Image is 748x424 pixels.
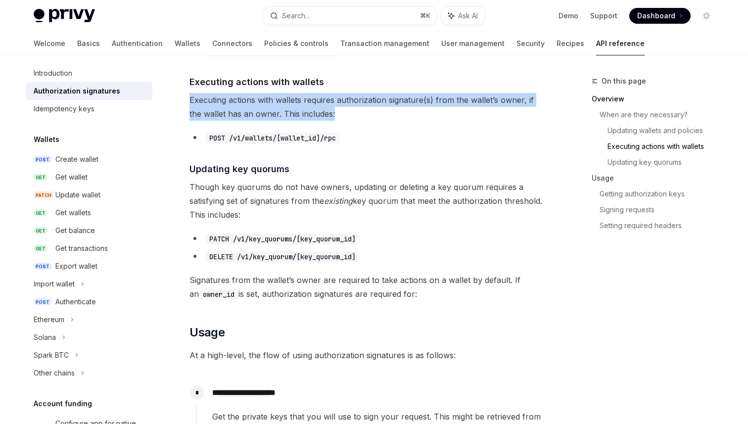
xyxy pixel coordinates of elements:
[34,67,72,79] div: Introduction
[592,170,722,186] a: Usage
[34,191,53,199] span: PATCH
[34,85,120,97] div: Authorization signatures
[590,11,617,21] a: Support
[212,32,252,55] a: Connectors
[26,64,152,82] a: Introduction
[55,260,97,272] div: Export wallet
[55,242,108,254] div: Get transactions
[34,278,75,290] div: Import wallet
[199,289,238,300] code: owner_id
[26,293,152,311] a: POSTAuthenticate
[596,32,645,55] a: API reference
[441,32,505,55] a: User management
[340,32,429,55] a: Transaction management
[263,7,436,25] button: Search...⌘K
[55,153,98,165] div: Create wallet
[34,174,47,181] span: GET
[600,218,722,234] a: Setting required headers
[699,8,714,24] button: Toggle dark mode
[324,196,353,206] em: existing
[189,75,324,89] span: Executing actions with wallets
[420,12,430,20] span: ⌘ K
[34,298,51,306] span: POST
[55,296,96,308] div: Authenticate
[55,225,95,236] div: Get balance
[26,100,152,118] a: Idempotency keys
[516,32,545,55] a: Security
[55,189,100,201] div: Update wallet
[600,202,722,218] a: Signing requests
[26,150,152,168] a: POSTCreate wallet
[26,204,152,222] a: GETGet wallets
[608,123,722,139] a: Updating wallets and policies
[34,32,65,55] a: Welcome
[34,134,59,145] h5: Wallets
[112,32,163,55] a: Authentication
[55,207,91,219] div: Get wallets
[559,11,578,21] a: Demo
[637,11,675,21] span: Dashboard
[55,171,88,183] div: Get wallet
[34,398,92,410] h5: Account funding
[34,209,47,217] span: GET
[205,251,360,262] code: DELETE /v1/key_quorum/[key_quorum_id]
[34,9,95,23] img: light logo
[557,32,584,55] a: Recipes
[592,91,722,107] a: Overview
[34,103,94,115] div: Idempotency keys
[34,367,75,379] div: Other chains
[600,107,722,123] a: When are they necessary?
[26,168,152,186] a: GETGet wallet
[26,82,152,100] a: Authorization signatures
[189,325,225,340] span: Usage
[264,32,328,55] a: Policies & controls
[34,245,47,252] span: GET
[600,186,722,202] a: Getting authorization keys
[34,227,47,235] span: GET
[34,156,51,163] span: POST
[175,32,200,55] a: Wallets
[34,314,64,326] div: Ethereum
[26,186,152,204] a: PATCHUpdate wallet
[458,11,478,21] span: Ask AI
[282,10,310,22] div: Search...
[26,257,152,275] a: POSTExport wallet
[189,180,546,222] span: Though key quorums do not have owners, updating or deleting a key quorum requires a satisfying se...
[608,154,722,170] a: Updating key quorums
[26,222,152,239] a: GETGet balance
[602,75,646,87] span: On this page
[77,32,100,55] a: Basics
[441,7,485,25] button: Ask AI
[189,162,289,176] span: Updating key quorums
[189,273,546,301] span: Signatures from the wallet’s owner are required to take actions on a wallet by default. If an is ...
[205,133,340,143] code: POST /v1/wallets/[wallet_id]/rpc
[608,139,722,154] a: Executing actions with wallets
[189,348,546,362] span: At a high-level, the flow of using authorization signatures is as follows:
[629,8,691,24] a: Dashboard
[189,93,546,121] span: Executing actions with wallets requires authorization signature(s) from the wallet’s owner, if th...
[34,331,56,343] div: Solana
[205,234,360,244] code: PATCH /v1/key_quorums/[key_quorum_id]
[34,349,69,361] div: Spark BTC
[26,239,152,257] a: GETGet transactions
[34,263,51,270] span: POST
